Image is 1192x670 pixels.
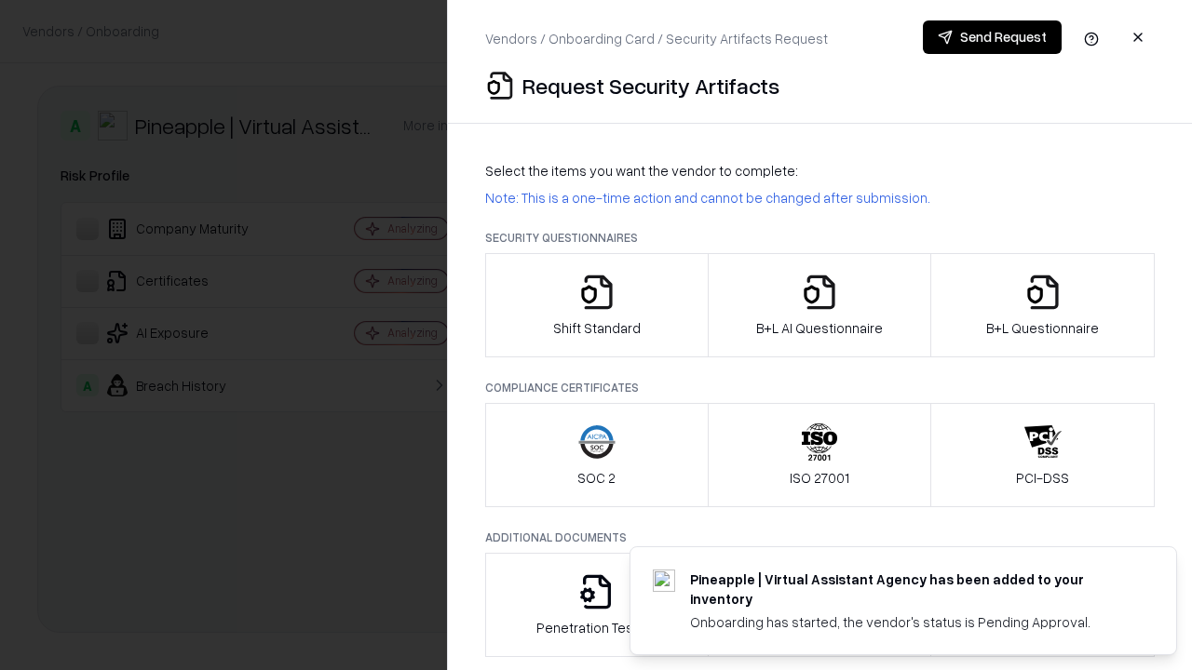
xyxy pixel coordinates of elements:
[485,29,828,48] p: Vendors / Onboarding Card / Security Artifacts Request
[986,318,1099,338] p: B+L Questionnaire
[653,569,675,592] img: trypineapple.com
[1016,468,1069,488] p: PCI-DSS
[485,403,709,507] button: SOC 2
[690,569,1131,609] div: Pineapple | Virtual Assistant Agency has been added to your inventory
[522,71,779,100] p: Request Security Artifacts
[708,253,932,357] button: B+L AI Questionnaire
[930,403,1155,507] button: PCI-DSS
[485,230,1155,246] p: Security Questionnaires
[756,318,883,338] p: B+L AI Questionnaire
[790,468,849,488] p: ISO 27001
[690,612,1131,632] div: Onboarding has started, the vendor's status is Pending Approval.
[485,380,1155,395] p: Compliance Certificates
[485,553,709,657] button: Penetration Testing
[485,253,709,357] button: Shift Standard
[485,161,1155,181] p: Select the items you want the vendor to complete:
[553,318,641,338] p: Shift Standard
[485,188,1155,208] p: Note: This is a one-time action and cannot be changed after submission.
[923,20,1062,54] button: Send Request
[485,529,1155,545] p: Additional Documents
[536,618,657,637] p: Penetration Testing
[708,403,932,507] button: ISO 27001
[930,253,1155,357] button: B+L Questionnaire
[577,468,616,488] p: SOC 2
